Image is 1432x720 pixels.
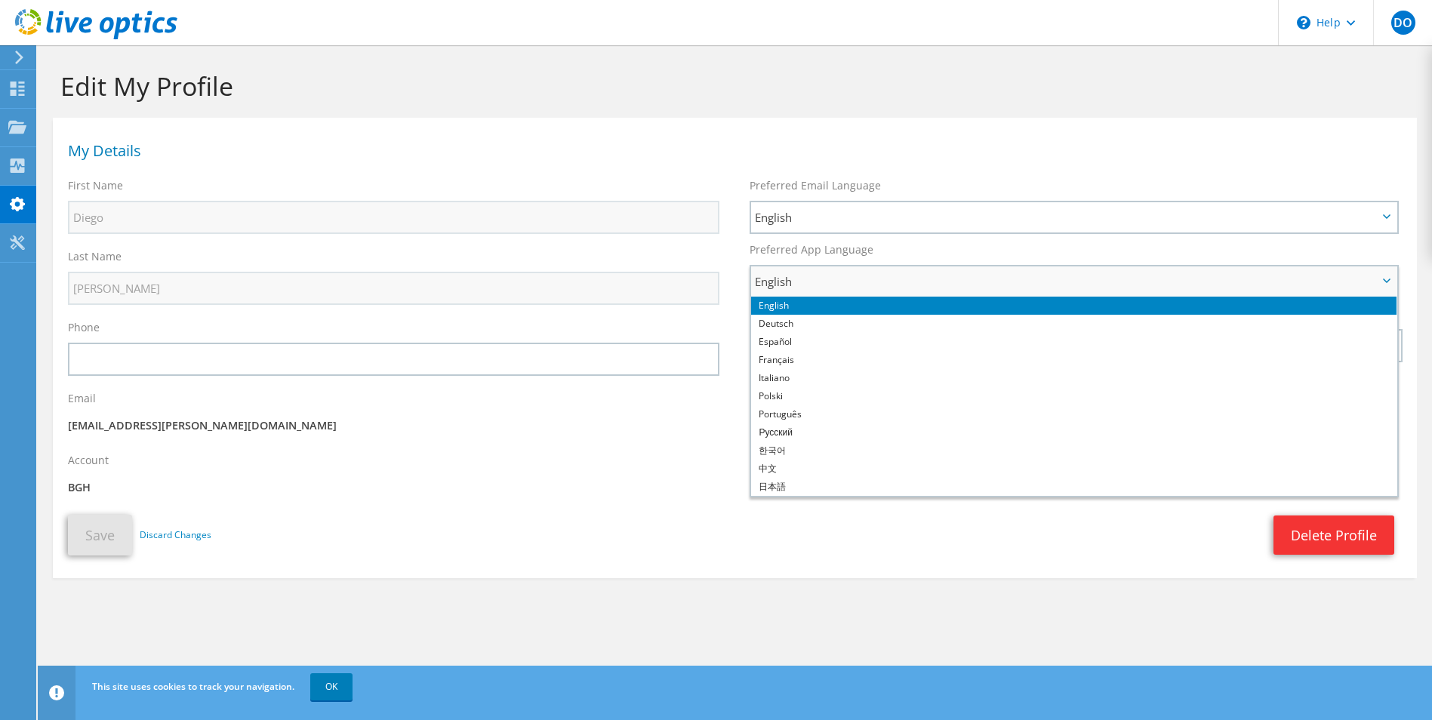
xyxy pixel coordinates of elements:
[751,297,1397,315] li: English
[751,333,1397,351] li: Español
[310,673,353,700] a: OK
[1297,16,1310,29] svg: \n
[751,405,1397,423] li: Português
[755,208,1378,226] span: English
[751,387,1397,405] li: Polski
[68,178,123,193] label: First Name
[751,369,1397,387] li: Italiano
[68,417,719,434] p: [EMAIL_ADDRESS][PERSON_NAME][DOMAIN_NAME]
[751,423,1397,442] li: Русский
[68,320,100,335] label: Phone
[751,478,1397,496] li: 日本語
[750,242,873,257] label: Preferred App Language
[751,351,1397,369] li: Français
[68,453,109,468] label: Account
[750,178,881,193] label: Preferred Email Language
[92,680,294,693] span: This site uses cookies to track your navigation.
[68,515,132,555] button: Save
[140,527,211,543] a: Discard Changes
[751,315,1397,333] li: Deutsch
[1273,515,1394,555] a: Delete Profile
[68,479,719,496] p: BGH
[68,391,96,406] label: Email
[751,460,1397,478] li: 中文
[68,249,122,264] label: Last Name
[1391,11,1415,35] span: DO
[68,143,1394,158] h1: My Details
[60,70,1402,102] h1: Edit My Profile
[751,442,1397,460] li: 한국어
[755,272,1378,291] span: English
